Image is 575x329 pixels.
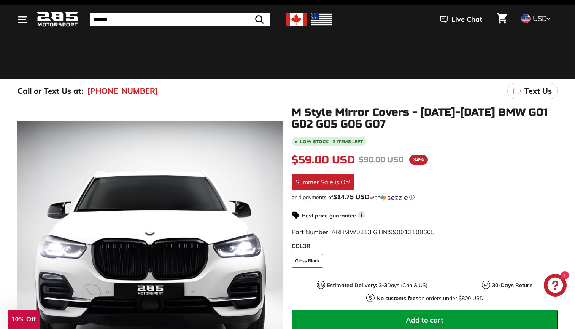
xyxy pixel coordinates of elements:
[333,193,370,201] span: $14.75 USD
[389,228,435,236] span: 990013108605
[292,228,435,236] span: Part Number: ARBMW0213 GTIN:
[524,85,552,97] p: Text Us
[292,174,354,190] div: Summer Sale is On!
[492,282,532,289] strong: 30-Days Return
[376,294,483,302] p: on orders under $800 USD
[533,14,547,23] span: USD
[507,83,558,99] a: Text Us
[292,242,558,250] label: COLOR
[90,13,270,26] input: Search
[327,281,427,289] p: Days (Can & US)
[358,211,365,219] span: i
[292,193,558,201] div: or 4 payments of with
[8,310,40,329] div: 10% Off
[87,85,158,97] a: [PHONE_NUMBER]
[492,6,511,32] a: Cart
[380,194,408,201] img: Sezzle
[302,212,356,219] strong: Best price guarantee
[542,274,569,299] inbox-online-store-chat: Shopify online store chat
[292,153,355,166] span: $59.00 USD
[17,85,83,97] p: Call or Text Us at:
[430,10,492,29] button: Live Chat
[300,139,363,144] span: Low stock - 2 items left
[376,295,418,302] strong: No customs fees
[409,155,428,164] span: 34%
[11,316,35,323] span: 10% Off
[359,155,403,164] span: $90.00 USD
[406,316,443,324] span: Add to cart
[292,193,558,201] div: or 4 payments of$14.75 USDwithSezzle Click to learn more about Sezzle
[327,282,387,289] strong: Estimated Delivery: 2-3
[37,11,78,29] img: Logo_285_Motorsport_areodynamics_components
[292,107,558,130] h1: M Style Mirror Covers - [DATE]-[DATE] BMW G01 G02 G05 G06 G07
[451,14,482,24] span: Live Chat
